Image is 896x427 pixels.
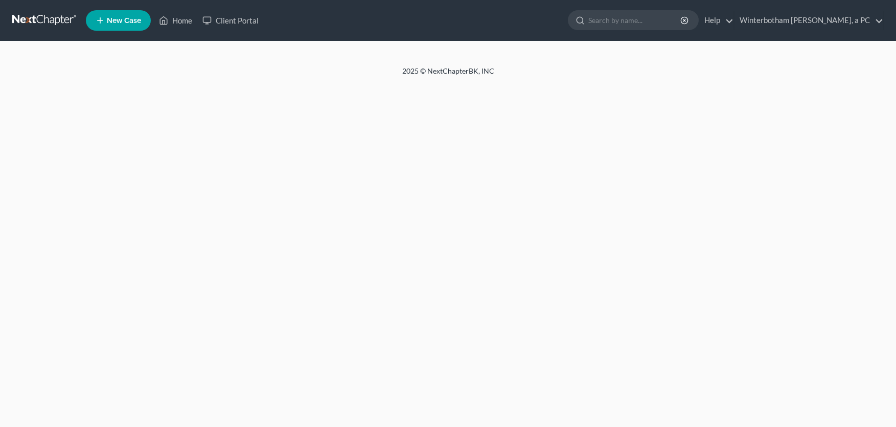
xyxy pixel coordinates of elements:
[107,17,141,25] span: New Case
[699,11,733,30] a: Help
[734,11,883,30] a: Winterbotham [PERSON_NAME], a PC
[588,11,682,30] input: Search by name...
[157,66,740,84] div: 2025 © NextChapterBK, INC
[197,11,264,30] a: Client Portal
[154,11,197,30] a: Home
